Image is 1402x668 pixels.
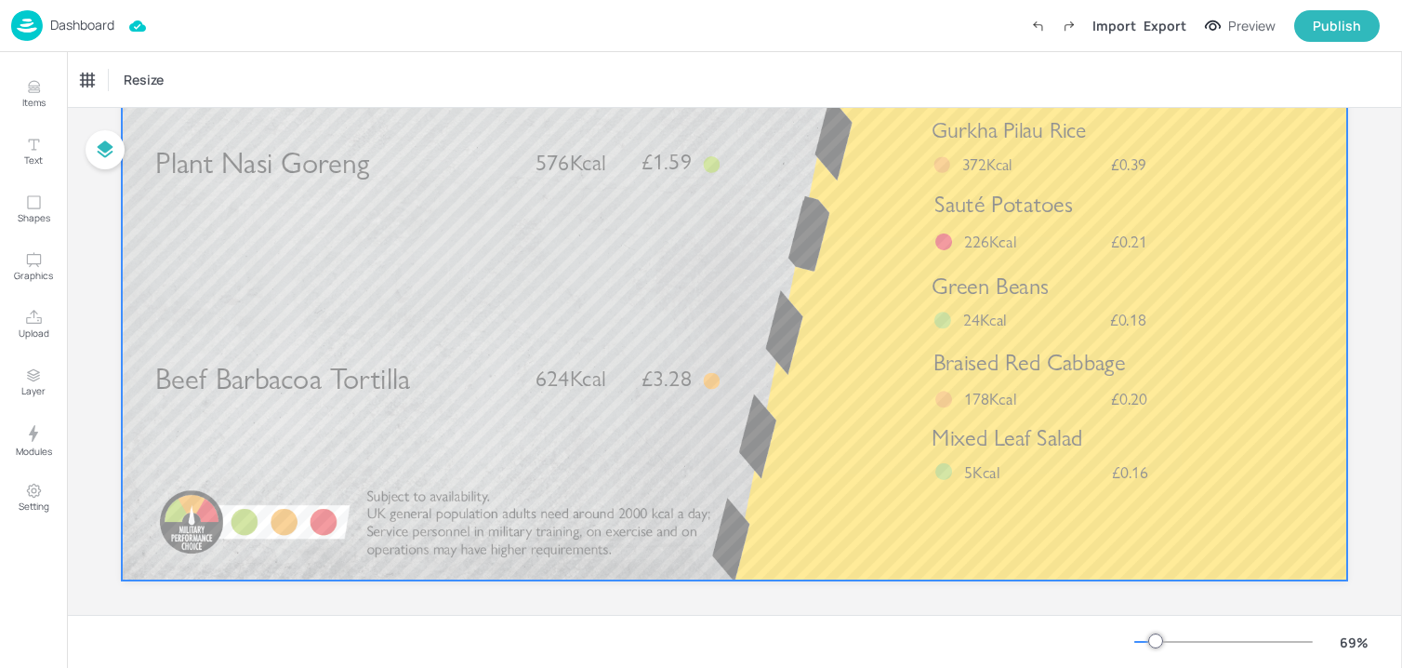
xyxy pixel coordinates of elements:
span: Green Beans [932,272,1049,300]
div: Preview [1228,16,1276,36]
span: £1.59 [641,151,692,173]
button: Publish [1294,10,1380,42]
span: Beef Barbacoa Tortilla [155,361,410,396]
div: Import [1092,16,1136,35]
label: Undo (Ctrl + Z) [1022,10,1053,42]
p: Dashboard [50,19,114,32]
span: 178Kcal [964,389,1016,409]
img: logo-86c26b7e.jpg [11,10,43,41]
span: 372Kcal [962,154,1012,174]
span: £0.39 [1111,157,1146,173]
span: Plant Nasi Goreng [155,144,369,180]
span: £0.21 [1111,234,1147,250]
span: 24Kcal [963,310,1007,330]
span: 576Kcal [536,149,606,176]
span: Sauté Potatoes [934,191,1073,219]
span: 624Kcal [536,366,606,393]
span: Mixed Leaf Salad [932,423,1082,451]
span: Gurkha Pilau Rice [932,117,1087,144]
span: 5Kcal [964,462,999,483]
div: 69 % [1331,633,1376,652]
span: 226Kcal [964,232,1016,252]
span: £0.18 [1110,312,1146,328]
label: Redo (Ctrl + Y) [1053,10,1085,42]
span: Braised Red Cabbage [933,349,1126,377]
div: Publish [1313,16,1361,36]
span: £0.20 [1111,391,1147,407]
div: Export [1144,16,1186,35]
span: £3.28 [641,367,692,390]
span: Resize [120,70,167,89]
span: £0.16 [1112,464,1148,481]
button: Preview [1194,12,1287,40]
